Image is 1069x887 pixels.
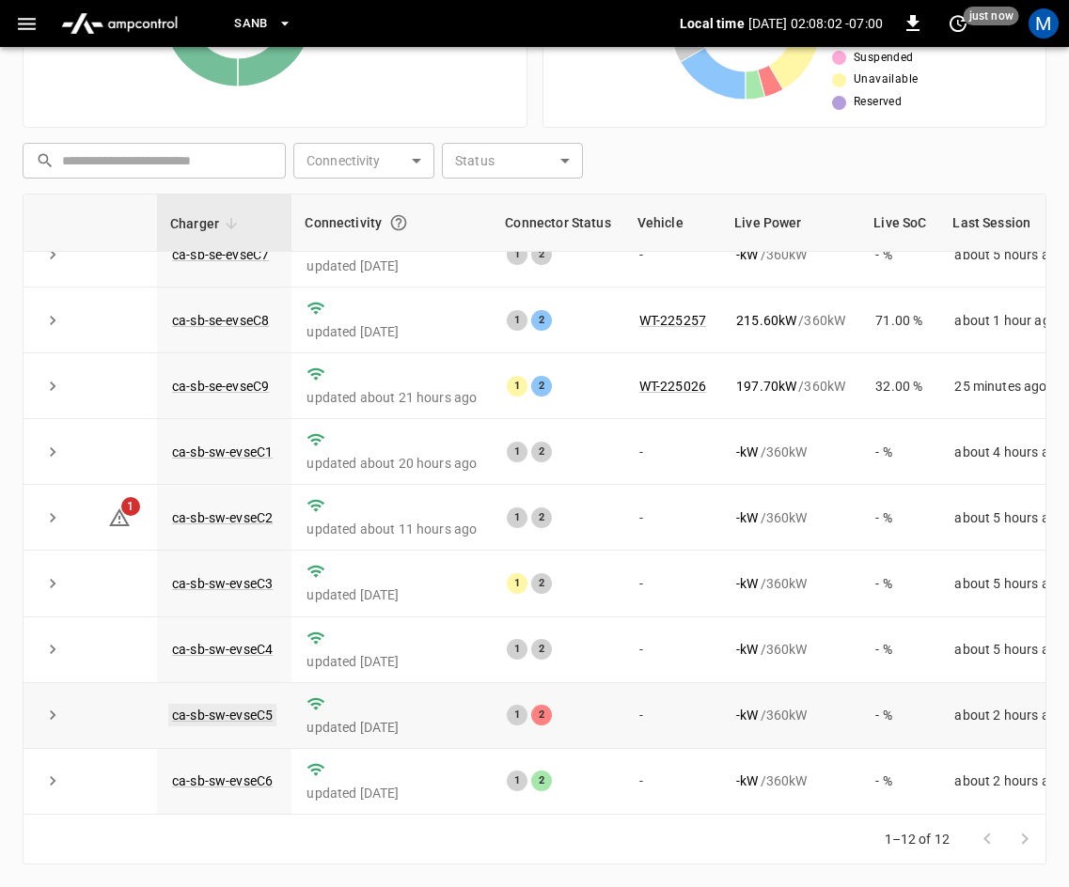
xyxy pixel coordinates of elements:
div: 2 [531,244,552,265]
td: - % [860,749,939,815]
button: expand row [39,306,67,335]
a: ca-sb-sw-evseC4 [172,642,273,657]
td: - % [860,485,939,551]
div: / 360 kW [736,377,845,396]
div: / 360 kW [736,245,845,264]
a: ca-sb-sw-evseC3 [172,576,273,591]
td: 71.00 % [860,288,939,353]
div: 1 [507,442,527,462]
p: updated about 11 hours ago [307,520,477,538]
a: ca-sb-se-evseC8 [172,313,269,328]
div: 1 [507,244,527,265]
p: - kW [736,771,758,790]
div: 2 [531,442,552,462]
td: 32.00 % [860,353,939,419]
td: - [624,485,721,551]
div: 1 [507,573,527,594]
p: updated [DATE] [307,257,477,275]
p: - kW [736,640,758,659]
span: just now [964,7,1019,25]
a: WT-225257 [639,313,706,328]
p: updated about 20 hours ago [307,454,477,473]
div: 1 [507,639,527,660]
a: ca-sb-sw-evseC6 [172,773,273,788]
td: - [624,617,721,683]
div: 2 [531,705,552,725]
a: ca-sb-se-evseC9 [172,379,269,394]
p: updated [DATE] [307,718,477,737]
td: - [624,551,721,616]
p: 1–12 of 12 [885,830,951,848]
button: Connection between the charger and our software. [382,206,416,240]
button: SanB [227,6,300,42]
div: 1 [507,705,527,725]
button: expand row [39,504,67,532]
td: - % [860,683,939,749]
th: Connector Status [492,195,623,252]
div: / 360 kW [736,508,845,527]
a: ca-sb-se-evseC7 [172,247,269,262]
div: 1 [507,310,527,331]
span: SanB [234,13,268,35]
td: - % [860,222,939,288]
div: 1 [507,770,527,791]
p: [DATE] 02:08:02 -07:00 [748,14,883,33]
div: 2 [531,376,552,397]
a: 1 [108,509,131,524]
p: - kW [736,508,758,527]
div: 1 [507,376,527,397]
span: Charger [170,212,244,235]
td: - [624,749,721,815]
a: ca-sb-sw-evseC2 [172,510,273,525]
p: 215.60 kW [736,311,796,330]
td: - [624,222,721,288]
button: set refresh interval [943,8,973,39]
button: expand row [39,372,67,400]
span: 1 [121,497,140,516]
div: profile-icon [1029,8,1059,39]
p: 197.70 kW [736,377,796,396]
div: / 360 kW [736,771,845,790]
td: - [624,683,721,749]
th: Vehicle [624,195,721,252]
div: 1 [507,507,527,528]
span: Reserved [854,93,902,112]
a: ca-sb-sw-evseC1 [172,444,273,459]
p: Local time [680,14,745,33]
th: Live Power [721,195,860,252]
td: - % [860,617,939,683]
button: expand row [39,569,67,598]
div: 2 [531,639,552,660]
button: expand row [39,701,67,729]
td: - % [860,551,939,616]
button: expand row [39,438,67,466]
div: / 360 kW [736,640,845,659]
div: 2 [531,573,552,594]
button: expand row [39,241,67,269]
div: 2 [531,310,552,331]
div: / 360 kW [736,311,845,330]
div: 2 [531,507,552,528]
p: - kW [736,574,758,593]
p: updated [DATE] [307,322,477,341]
p: - kW [736,443,758,461]
div: / 360 kW [736,574,845,593]
button: expand row [39,635,67,663]
img: ampcontrol.io logo [54,6,185,41]
p: - kW [736,245,758,264]
th: Live SoC [860,195,939,252]
div: Connectivity [305,206,479,240]
p: updated [DATE] [307,784,477,802]
div: 2 [531,770,552,791]
p: updated about 21 hours ago [307,388,477,407]
td: - % [860,419,939,485]
p: updated [DATE] [307,652,477,671]
span: Suspended [854,49,914,68]
div: / 360 kW [736,443,845,461]
a: WT-225026 [639,379,706,394]
div: / 360 kW [736,706,845,724]
p: - kW [736,706,758,724]
td: - [624,419,721,485]
button: expand row [39,767,67,795]
span: Unavailable [854,70,918,89]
